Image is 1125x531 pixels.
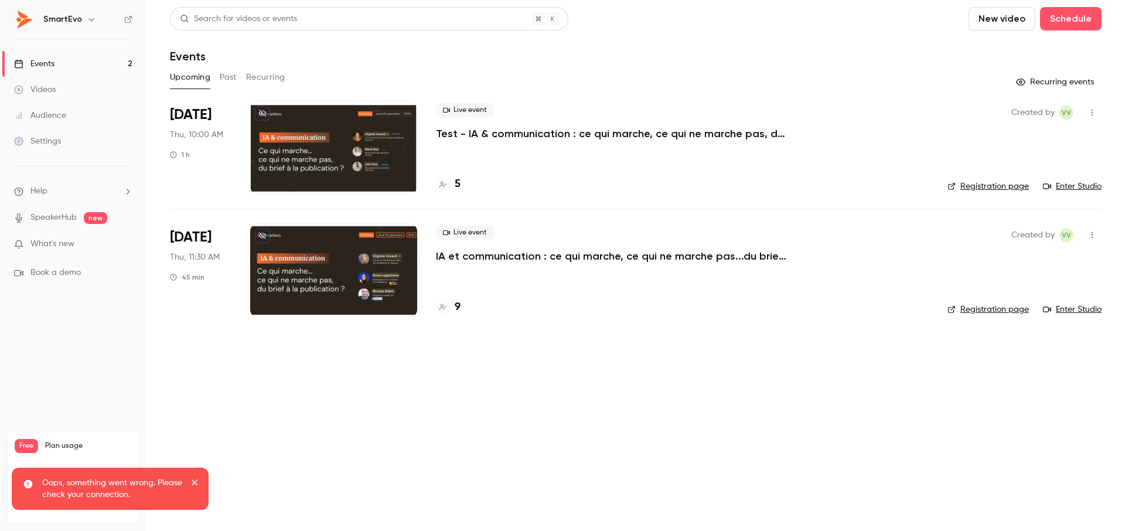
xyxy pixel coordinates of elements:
[436,103,494,117] span: Live event
[30,185,47,198] span: Help
[436,176,461,192] a: 5
[170,228,212,247] span: [DATE]
[220,68,237,87] button: Past
[30,212,77,224] a: SpeakerHub
[42,477,183,501] p: Oops, something went wrong. Please check your connection.
[1040,7,1102,30] button: Schedule
[436,299,461,315] a: 9
[14,58,54,70] div: Events
[436,226,494,240] span: Live event
[170,273,204,282] div: 45 min
[14,135,61,147] div: Settings
[1011,73,1102,91] button: Recurring events
[1059,228,1073,242] span: Virginie Vovard
[30,238,74,250] span: What's new
[191,477,199,491] button: close
[1011,228,1055,242] span: Created by
[84,212,107,224] span: new
[455,176,461,192] h4: 5
[246,68,285,87] button: Recurring
[43,13,82,25] h6: SmartEvo
[14,84,56,96] div: Videos
[170,223,231,317] div: Sep 25 Thu, 11:30 AM (Europe/Paris)
[170,105,212,124] span: [DATE]
[170,49,206,63] h1: Events
[14,185,132,198] li: help-dropdown-opener
[45,441,132,451] span: Plan usage
[1043,304,1102,315] a: Enter Studio
[30,267,81,279] span: Book a demo
[947,181,1029,192] a: Registration page
[170,251,220,263] span: Thu, 11:30 AM
[1011,105,1055,120] span: Created by
[1062,105,1071,120] span: VV
[1059,105,1073,120] span: Virginie Vovard
[436,249,787,263] a: IA et communication : ce qui marche, ce qui ne marche pas...du brief à la publication ?
[436,127,787,141] a: Test - IA & communication : ce qui marche, ce qui ne marche pas, du brief à la publication ?
[15,10,33,29] img: SmartEvo
[170,68,210,87] button: Upcoming
[947,304,1029,315] a: Registration page
[15,439,38,453] span: Free
[170,129,223,141] span: Thu, 10:00 AM
[14,110,66,121] div: Audience
[969,7,1035,30] button: New video
[455,299,461,315] h4: 9
[170,150,190,159] div: 1 h
[1062,228,1071,242] span: VV
[1043,181,1102,192] a: Enter Studio
[180,13,297,25] div: Search for videos or events
[170,101,231,195] div: Sep 18 Thu, 10:00 AM (Europe/Paris)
